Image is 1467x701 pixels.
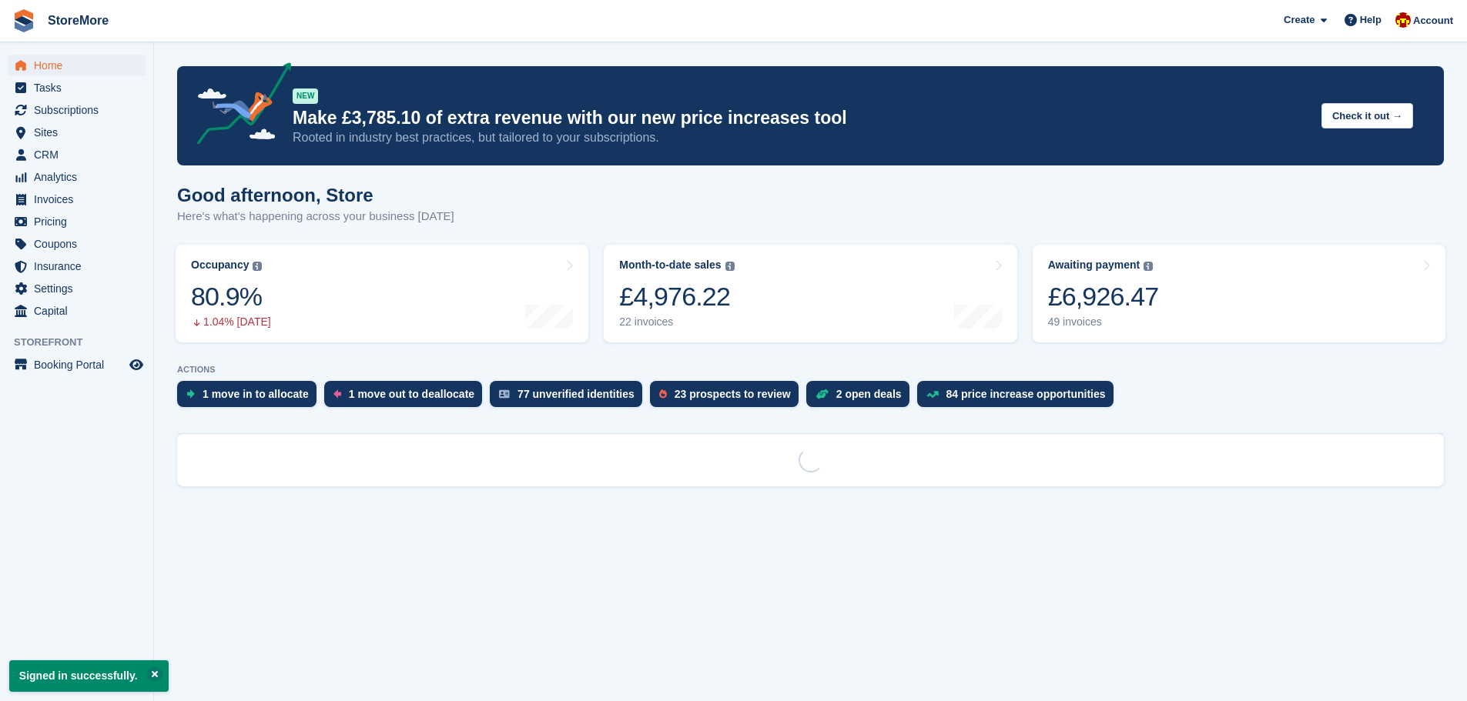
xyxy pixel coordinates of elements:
[34,211,126,232] span: Pricing
[836,388,902,400] div: 2 open deals
[34,354,126,376] span: Booking Portal
[42,8,115,33] a: StoreMore
[8,144,146,165] a: menu
[1033,245,1445,342] a: Awaiting payment £6,926.47 49 invoices
[34,77,126,98] span: Tasks
[8,77,146,98] a: menu
[946,388,1106,400] div: 84 price increase opportunities
[8,166,146,188] a: menu
[1284,12,1315,28] span: Create
[186,389,195,399] img: move_ins_to_allocate_icon-fdf77a2bb77ea45bf5b3d319d69a93e2d87916cf1d5bf7949dd705db3b84f3ca.svg
[8,122,146,143] a: menu
[8,99,146,121] a: menu
[8,211,146,232] a: menu
[203,388,309,400] div: 1 move in to allocate
[917,381,1121,415] a: 84 price increase opportunities
[293,129,1309,146] p: Rooted in industry best practices, but tailored to your subscriptions.
[349,388,474,400] div: 1 move out to deallocate
[12,9,35,32] img: stora-icon-8386f47178a22dfd0bd8f6a31ec36ba5ce8667c1dd55bd0f319d3a0aa187defe.svg
[816,389,829,399] img: deal-1b604bf984904fb50ccaf53a9ad4b4a5d6e5aea283cecdc64d6e3604feb123c2.svg
[499,389,510,399] img: verify_identity-adf6edd0f0f0b5bbfe63781bf79b02c33cf7c696d77639b501bdc392416b5a36.svg
[34,144,126,165] span: CRM
[333,389,341,399] img: move_outs_to_deallocate_icon-f764333ba52eb49d3ac5e1228854f67142a1ed5810a6f6cc68b1a99e826820c5.svg
[8,300,146,322] a: menu
[177,185,454,205] h1: Good afternoon, Store
[1395,12,1411,28] img: Store More Team
[34,189,126,210] span: Invoices
[1321,103,1413,129] button: Check it out →
[806,381,917,415] a: 2 open deals
[8,189,146,210] a: menu
[176,245,588,342] a: Occupancy 80.9% 1.04% [DATE]
[725,262,735,271] img: icon-info-grey-7440780725fd019a000dd9b08b2336e03edf1995a4989e88bcd33f0948082b44.svg
[619,315,734,329] div: 22 invoices
[34,255,126,277] span: Insurance
[191,259,249,272] div: Occupancy
[177,208,454,225] p: Here's what's happening across your business [DATE]
[8,55,146,76] a: menu
[127,356,146,374] a: Preview store
[184,62,292,150] img: price-adjustments-announcement-icon-8257ccfd72463d97f412b2fc003d46551f7dbcb40ab6d574587a9cd5c0d94...
[8,354,146,376] a: menu
[1048,281,1159,312] div: £6,926.47
[293,88,318,104] div: NEW
[8,255,146,277] a: menu
[34,233,126,255] span: Coupons
[1144,262,1153,271] img: icon-info-grey-7440780725fd019a000dd9b08b2336e03edf1995a4989e88bcd33f0948082b44.svg
[604,245,1017,342] a: Month-to-date sales £4,976.22 22 invoices
[1048,259,1140,272] div: Awaiting payment
[191,315,271,329] div: 1.04% [DATE]
[191,281,271,312] div: 80.9%
[14,335,153,350] span: Storefront
[1360,12,1382,28] span: Help
[9,660,169,692] p: Signed in successfully.
[619,281,734,312] div: £4,976.22
[34,55,126,76] span: Home
[8,278,146,299] a: menu
[177,381,324,415] a: 1 move in to allocate
[34,122,126,143] span: Sites
[659,389,667,399] img: prospect-51fa495bee0391a8d652442698ab0144808aea92771e9ea1ae160a38d050c398.svg
[8,233,146,255] a: menu
[34,300,126,322] span: Capital
[490,381,650,415] a: 77 unverified identities
[1413,13,1453,28] span: Account
[293,107,1309,129] p: Make £3,785.10 of extra revenue with our new price increases tool
[34,99,126,121] span: Subscriptions
[324,381,490,415] a: 1 move out to deallocate
[177,365,1444,375] p: ACTIONS
[619,259,721,272] div: Month-to-date sales
[517,388,635,400] div: 77 unverified identities
[1048,315,1159,329] div: 49 invoices
[253,262,262,271] img: icon-info-grey-7440780725fd019a000dd9b08b2336e03edf1995a4989e88bcd33f0948082b44.svg
[650,381,806,415] a: 23 prospects to review
[34,166,126,188] span: Analytics
[675,388,791,400] div: 23 prospects to review
[926,391,939,398] img: price_increase_opportunities-93ffe204e8149a01c8c9dc8f82e8f89637d9d84a8eef4429ea346261dce0b2c0.svg
[34,278,126,299] span: Settings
